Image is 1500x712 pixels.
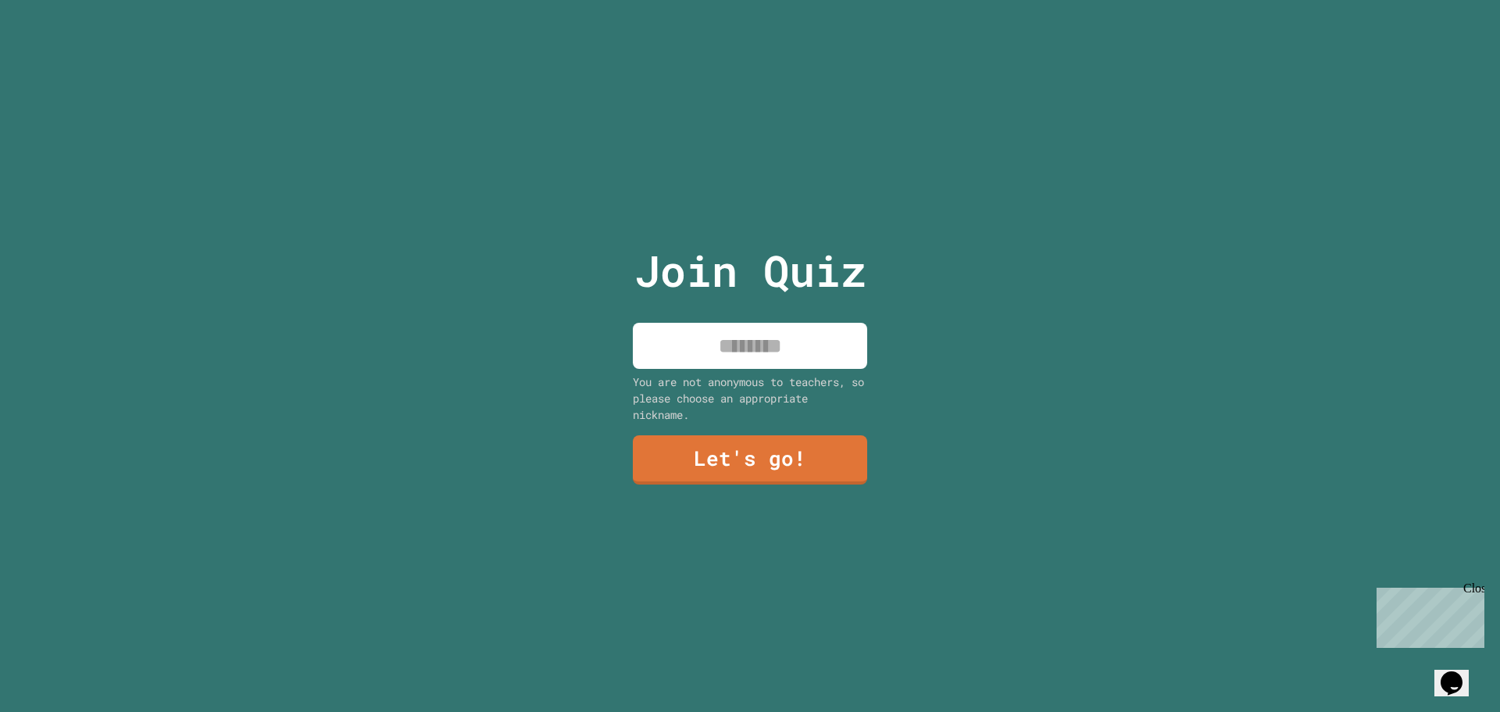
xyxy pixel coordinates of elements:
[634,238,866,303] p: Join Quiz
[1370,581,1484,648] iframe: chat widget
[633,374,867,423] div: You are not anonymous to teachers, so please choose an appropriate nickname.
[1434,649,1484,696] iframe: chat widget
[633,435,867,485] a: Let's go!
[6,6,108,99] div: Chat with us now!Close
